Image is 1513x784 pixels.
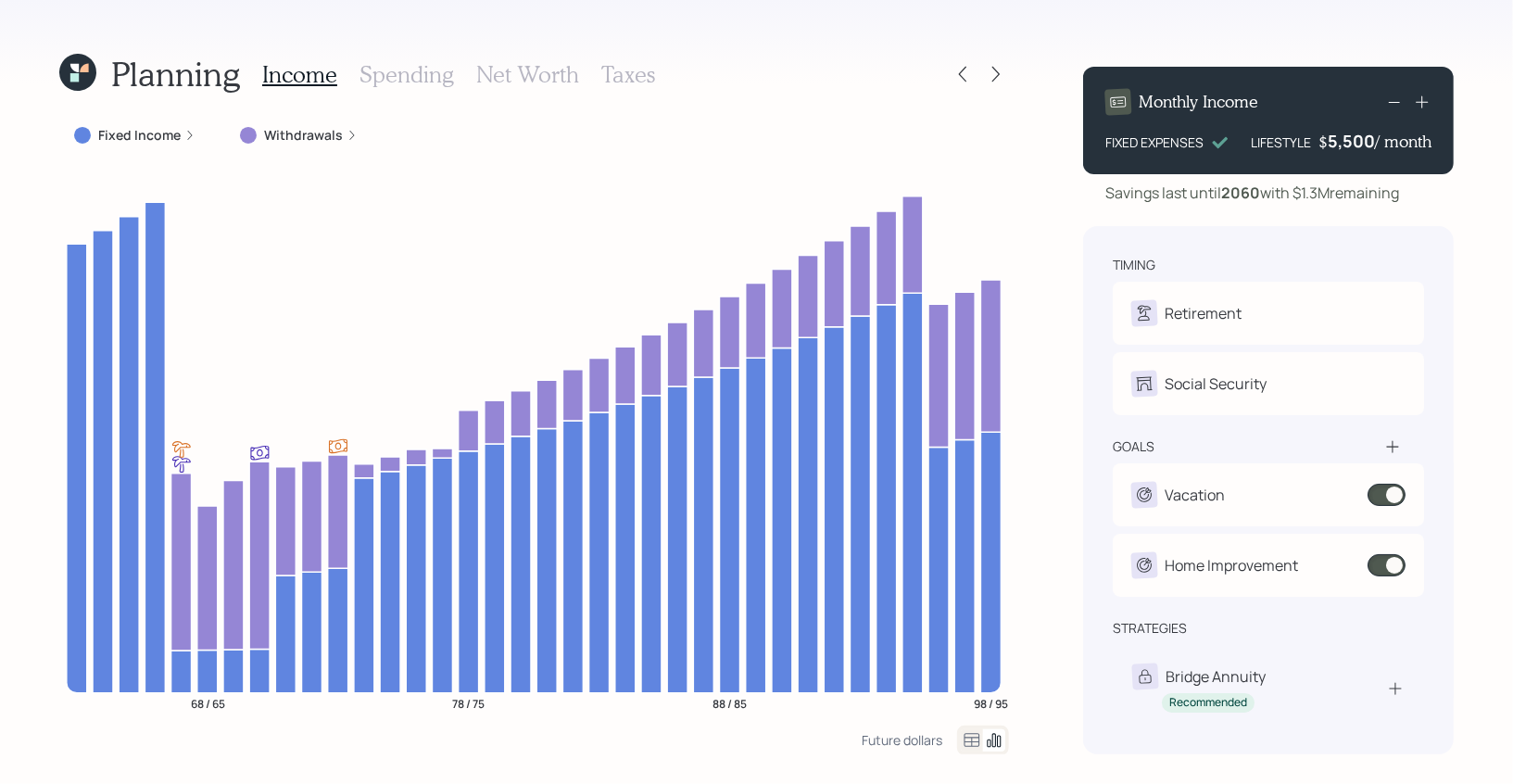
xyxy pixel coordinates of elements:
[974,696,1008,712] tspan: 98 / 95
[476,61,579,88] h3: Net Worth
[601,61,655,88] h3: Taxes
[262,61,337,88] h3: Income
[1375,132,1431,152] h4: / month
[1165,554,1298,576] div: Home Improvement
[98,126,181,145] label: Fixed Income
[1139,92,1258,112] h4: Monthly Income
[1105,133,1204,152] div: FIXED EXPENSES
[1221,183,1260,203] b: 2060
[1169,695,1247,711] div: Recommended
[1113,619,1187,638] div: strategies
[1113,437,1154,456] div: goals
[453,696,485,712] tspan: 78 / 75
[1165,302,1242,324] div: Retirement
[1166,665,1266,688] div: Bridge Annuity
[862,731,942,749] div: Future dollars
[264,126,343,145] label: Withdrawals
[1251,133,1311,152] div: LIFESTYLE
[191,696,225,712] tspan: 68 / 65
[712,696,747,712] tspan: 88 / 85
[359,61,454,88] h3: Spending
[1318,132,1328,152] h4: $
[1105,182,1399,204] div: Savings last until with $1.3M remaining
[111,54,240,94] h1: Planning
[1165,484,1225,506] div: Vacation
[1328,130,1375,152] div: 5,500
[1113,256,1155,274] div: timing
[1165,373,1267,395] div: Social Security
